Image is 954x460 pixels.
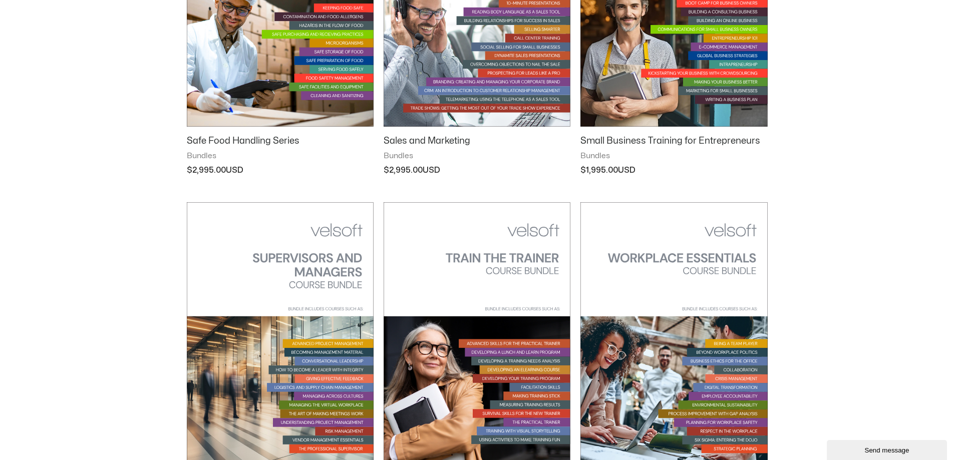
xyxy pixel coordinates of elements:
[384,166,423,174] bdi: 2,995.00
[580,135,767,151] a: Small Business Training for Entrepreneurs
[384,135,570,147] h2: Sales and Marketing
[384,166,389,174] span: $
[187,166,226,174] bdi: 2,995.00
[187,151,374,161] span: Bundles
[580,166,586,174] span: $
[187,166,192,174] span: $
[580,166,618,174] bdi: 1,995.00
[187,135,374,147] h2: Safe Food Handling Series
[827,438,949,460] iframe: chat widget
[384,151,570,161] span: Bundles
[384,135,570,151] a: Sales and Marketing
[580,135,767,147] h2: Small Business Training for Entrepreneurs
[187,135,374,151] a: Safe Food Handling Series
[580,151,767,161] span: Bundles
